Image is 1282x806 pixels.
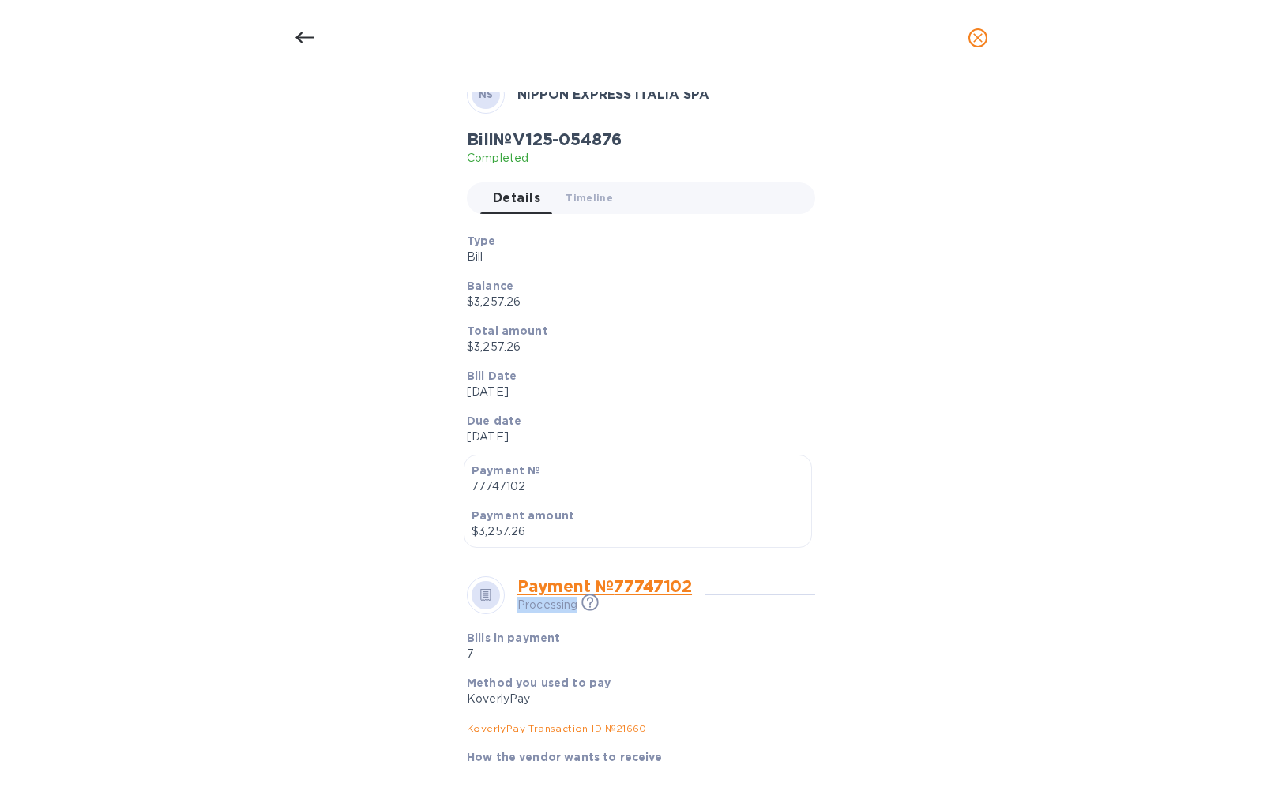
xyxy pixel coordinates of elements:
b: Bills in payment [467,632,560,644]
b: How the vendor wants to receive [467,751,663,763]
b: NS [479,88,494,100]
p: $3,257.26 [467,339,803,355]
b: Type [467,234,496,247]
button: close [959,19,997,57]
p: Completed [467,150,622,167]
p: $3,257.26 [472,523,804,540]
div: Priority IT76***1068 [467,765,803,782]
span: Timeline [566,189,613,206]
b: Method you used to pay [467,677,611,689]
h2: Bill № V125-054876 [467,129,622,149]
p: 77747102 [472,478,804,495]
p: [DATE] [467,384,803,400]
p: [DATE] [467,429,803,445]
p: Bill [467,249,803,265]
p: Processing [517,597,577,613]
p: $3,257.26 [467,294,803,310]
b: NIPPON EXPRESS ITALIA SPA [517,87,709,102]
b: Payment № [472,464,540,477]
a: KoverlyPay Transaction ID № 21660 [467,722,647,734]
b: Payment amount [472,509,574,522]
p: 7 [467,646,690,662]
span: Details [493,187,540,209]
b: Balance [467,279,513,292]
b: Due date [467,414,521,427]
b: Bill Date [467,369,517,382]
a: Payment № 77747102 [517,576,692,596]
div: KoverlyPay [467,691,803,707]
b: Total amount [467,324,548,337]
